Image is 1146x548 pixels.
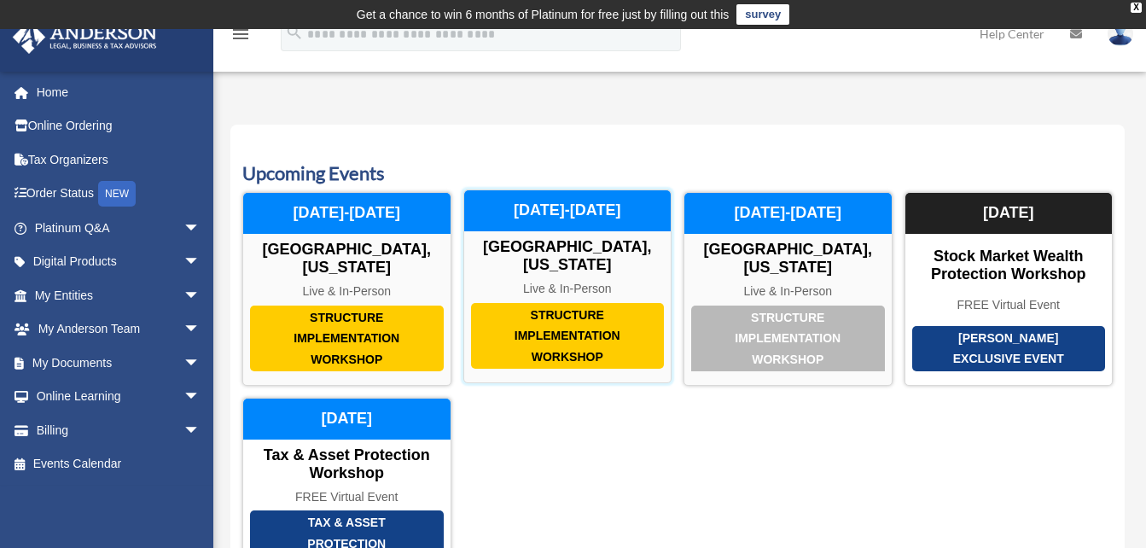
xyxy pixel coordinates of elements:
div: [GEOGRAPHIC_DATA], [US_STATE] [684,241,892,277]
a: My Documentsarrow_drop_down [12,346,226,380]
a: [PERSON_NAME] Exclusive Event Stock Market Wealth Protection Workshop FREE Virtual Event [DATE] [905,192,1114,386]
a: Tax Organizers [12,143,226,177]
div: Structure Implementation Workshop [250,306,444,372]
a: Structure Implementation Workshop [GEOGRAPHIC_DATA], [US_STATE] Live & In-Person [DATE]-[DATE] [463,192,672,386]
span: arrow_drop_down [183,211,218,246]
a: Order StatusNEW [12,177,226,212]
h3: Upcoming Events [242,160,1113,187]
div: Live & In-Person [464,282,672,296]
div: Tax & Asset Protection Workshop [243,446,451,483]
div: FREE Virtual Event [905,298,1113,312]
div: Stock Market Wealth Protection Workshop [905,248,1113,284]
a: My Entitiesarrow_drop_down [12,278,226,312]
a: Online Ordering [12,109,226,143]
div: [DATE] [905,193,1113,234]
div: [GEOGRAPHIC_DATA], [US_STATE] [243,241,451,277]
a: Events Calendar [12,447,218,481]
a: Digital Productsarrow_drop_down [12,245,226,279]
span: arrow_drop_down [183,245,218,280]
div: [DATE] [243,399,451,440]
div: [PERSON_NAME] Exclusive Event [912,326,1106,371]
div: Get a chance to win 6 months of Platinum for free just by filling out this [357,4,730,25]
a: Structure Implementation Workshop [GEOGRAPHIC_DATA], [US_STATE] Live & In-Person [DATE]-[DATE] [242,192,451,386]
div: [DATE]-[DATE] [243,193,451,234]
div: Live & In-Person [684,284,892,299]
div: [DATE]-[DATE] [684,193,892,234]
span: arrow_drop_down [183,346,218,381]
div: Structure Implementation Workshop [691,306,885,372]
a: Online Learningarrow_drop_down [12,380,226,414]
i: menu [230,24,251,44]
div: NEW [98,181,136,207]
a: survey [736,4,789,25]
a: Billingarrow_drop_down [12,413,226,447]
a: Structure Implementation Workshop [GEOGRAPHIC_DATA], [US_STATE] Live & In-Person [DATE]-[DATE] [684,192,893,386]
a: menu [230,30,251,44]
span: arrow_drop_down [183,312,218,347]
span: arrow_drop_down [183,413,218,448]
a: Home [12,75,226,109]
div: [GEOGRAPHIC_DATA], [US_STATE] [464,238,672,275]
img: Anderson Advisors Platinum Portal [8,20,162,54]
a: Platinum Q&Aarrow_drop_down [12,211,226,245]
div: Structure Implementation Workshop [471,303,665,370]
div: Live & In-Person [243,284,451,299]
span: arrow_drop_down [183,278,218,313]
a: My Anderson Teamarrow_drop_down [12,312,226,347]
i: search [285,23,304,42]
span: arrow_drop_down [183,380,218,415]
div: FREE Virtual Event [243,490,451,504]
img: User Pic [1108,21,1133,46]
div: close [1131,3,1142,13]
div: [DATE]-[DATE] [464,190,672,231]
